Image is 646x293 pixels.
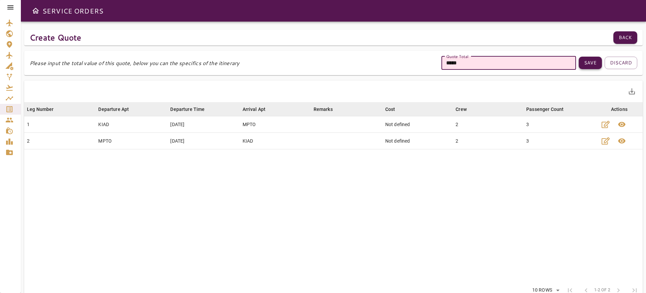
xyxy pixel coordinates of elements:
[240,116,311,133] td: MPTO
[624,83,640,99] button: Export
[385,105,404,113] span: Cost
[30,59,239,67] p: Please input the total value of this quote, below you can the specifics of the itinerary
[614,133,630,149] button: Leg Details
[628,87,636,95] span: save_alt
[42,5,103,16] h6: SERVICE ORDERS
[524,116,596,133] td: 3
[27,105,63,113] span: Leg Number
[30,31,81,43] p: Create Quote
[456,105,467,113] div: Crew
[27,105,54,113] div: Leg Number
[531,287,554,293] div: 10 rows
[618,120,626,128] span: visibility
[456,105,475,113] span: Crew
[383,116,453,133] td: Not defined
[453,116,524,133] td: 2
[24,133,96,149] td: 2
[29,4,42,18] button: Open drawer
[168,133,240,149] td: [DATE]
[446,53,468,59] label: Quote Total
[618,137,626,145] span: visibility
[314,105,342,113] span: Remarks
[170,105,213,113] span: Departure Time
[240,133,311,149] td: KIAD
[579,57,602,69] button: Save
[614,116,630,133] button: Leg Details
[24,116,96,133] td: 1
[96,133,168,149] td: MPTO
[243,105,275,113] span: Arrival Apt
[526,105,564,113] div: Passenger Count
[605,57,637,69] button: Discard
[98,105,129,113] div: Departure Apt
[526,105,572,113] span: Passenger Count
[453,133,524,149] td: 2
[598,116,614,133] button: Edit Leg
[613,31,637,44] button: Back
[168,116,240,133] td: [DATE]
[314,105,333,113] div: Remarks
[96,116,168,133] td: KIAD
[385,105,395,113] div: Cost
[243,105,266,113] div: Arrival Apt
[98,105,138,113] span: Departure Apt
[598,133,614,149] button: Edit Leg
[524,133,596,149] td: 3
[170,105,205,113] div: Departure Time
[383,133,453,149] td: Not defined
